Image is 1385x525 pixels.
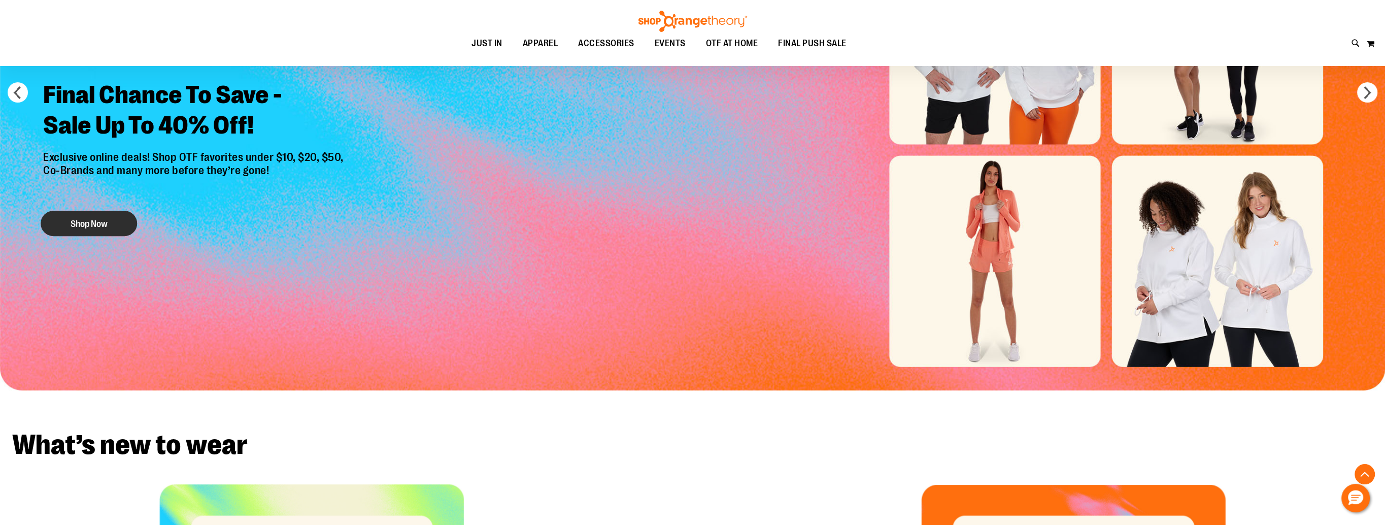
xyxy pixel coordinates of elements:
[778,32,847,55] span: FINAL PUSH SALE
[645,32,696,55] a: EVENTS
[768,32,857,55] a: FINAL PUSH SALE
[696,32,768,55] a: OTF AT HOME
[578,32,634,55] span: ACCESSORIES
[637,11,749,32] img: Shop Orangetheory
[523,32,558,55] span: APPAREL
[655,32,686,55] span: EVENTS
[12,431,1373,459] h2: What’s new to wear
[471,32,502,55] span: JUST IN
[461,32,513,55] a: JUST IN
[36,72,354,151] h2: Final Chance To Save - Sale Up To 40% Off!
[706,32,758,55] span: OTF AT HOME
[36,151,354,201] p: Exclusive online deals! Shop OTF favorites under $10, $20, $50, Co-Brands and many more before th...
[1355,464,1375,484] button: Back To Top
[1341,484,1370,512] button: Hello, have a question? Let’s chat.
[8,82,28,103] button: prev
[1357,82,1377,103] button: next
[568,32,645,55] a: ACCESSORIES
[36,72,354,241] a: Final Chance To Save -Sale Up To 40% Off! Exclusive online deals! Shop OTF favorites under $10, $...
[513,32,568,55] a: APPAREL
[41,211,137,236] button: Shop Now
